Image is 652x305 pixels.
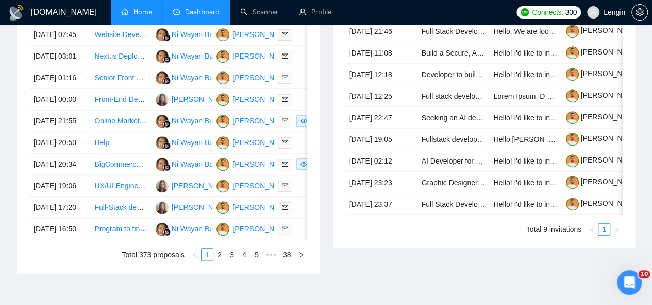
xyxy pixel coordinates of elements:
img: c1NLmzrk-0pBZjOo1nLSJnOz0itNHKTdmMHAt8VIsLFzaWqqsJDJtcFyV3OYvrqgu3 [566,133,579,146]
td: [DATE] 23:23 [345,172,417,193]
button: setting [631,4,648,21]
img: NB [156,201,169,214]
td: [DATE] 12:25 [345,85,417,107]
td: [DATE] 02:12 [345,150,417,172]
span: mail [282,75,288,81]
a: NWNi Wayan Budiarti [156,116,229,124]
a: [PERSON_NAME] [566,156,640,164]
img: NW [156,71,169,84]
a: [PERSON_NAME] [566,177,640,186]
a: Website Development for Pet Sitting Matchmaking Service [94,30,281,39]
img: NW [156,158,169,171]
span: left [589,227,595,233]
a: setting [631,8,648,16]
td: [DATE] 21:55 [29,111,90,132]
img: gigradar-bm.png [163,120,171,128]
a: NB[PERSON_NAME] [156,95,231,103]
td: Developer to build AI Text to Speech Tool (Long Term) [417,64,490,85]
div: Ni Wayan Budiarti [172,72,229,83]
a: searchScanner [240,8,278,16]
a: [PERSON_NAME] [566,113,640,121]
li: Next 5 Pages [263,248,279,261]
a: BigCommerce Store Clean-Up and Optimization [94,160,248,168]
img: TM [216,158,229,171]
td: Help [90,132,151,154]
img: NB [156,180,169,192]
li: Previous Page [586,223,598,236]
span: left [192,252,198,258]
img: c1NLmzrk-0pBZjOo1nLSJnOz0itNHKTdmMHAt8VIsLFzaWqqsJDJtcFyV3OYvrqgu3 [566,176,579,189]
a: TM[PERSON_NAME] [216,51,292,60]
li: 3 [226,248,238,261]
img: TM [216,93,229,106]
div: Ni Wayan Budiarti [172,115,229,127]
button: left [189,248,201,261]
span: 300 [565,7,576,18]
span: mail [282,31,288,38]
td: [DATE] 16:50 [29,219,90,240]
td: [DATE] 23:37 [345,193,417,215]
td: [DATE] 21:46 [345,21,417,42]
a: [PERSON_NAME] [566,134,640,142]
div: [PERSON_NAME] [232,223,292,235]
img: gigradar-bm.png [163,164,171,171]
img: c1NLmzrk-0pBZjOo1nLSJnOz0itNHKTdmMHAt8VIsLFzaWqqsJDJtcFyV3OYvrqgu3 [566,111,579,124]
img: NW [156,28,169,41]
a: [PERSON_NAME] [566,48,640,56]
a: Front-End Developer (React, TypeScript, Next.js, NX, Tailwind, Storybook) [94,95,331,103]
a: userProfile [299,8,331,16]
a: 4 [239,249,250,260]
li: Next Page [610,223,623,236]
img: TM [216,180,229,192]
a: 5 [251,249,262,260]
a: TM[PERSON_NAME] [216,73,292,81]
span: ••• [263,248,279,261]
a: AI Developer for Roadmap Completion & Avatar Persona Customization [422,157,651,165]
img: TM [216,223,229,236]
img: c1NLmzrk-0pBZjOo1nLSJnOz0itNHKTdmMHAt8VIsLFzaWqqsJDJtcFyV3OYvrqgu3 [566,154,579,167]
div: [PERSON_NAME] [232,72,292,83]
img: gigradar-bm.png [163,142,171,149]
td: [DATE] 20:50 [29,132,90,154]
td: Full stack developer [417,85,490,107]
td: Full Stack Developer with React and Nest.js [417,21,490,42]
a: NWNi Wayan Budiarti [156,159,229,168]
td: [DATE] 17:20 [29,197,90,219]
span: mail [282,161,288,167]
a: TM[PERSON_NAME] [216,181,292,189]
a: TM[PERSON_NAME] [216,138,292,146]
span: Dashboard [185,8,220,16]
td: Online Marketplace Development for Commercial Solar Projects [90,111,151,132]
span: user [590,9,597,16]
span: mail [282,183,288,189]
img: logo [8,5,25,21]
a: TM[PERSON_NAME] [216,116,292,124]
a: [PERSON_NAME] [566,91,640,99]
a: Fullstack developer for complete vacation rental booking platform [422,135,630,143]
td: Program to find mispriced tickets on secondary markets [90,219,151,240]
td: UX/UI Engineer (React) [90,175,151,197]
a: NB[PERSON_NAME] [156,203,231,211]
div: [PERSON_NAME] [232,202,292,213]
span: mail [282,204,288,210]
img: c1NLmzrk-0pBZjOo1nLSJnOz0itNHKTdmMHAt8VIsLFzaWqqsJDJtcFyV3OYvrqgu3 [566,25,579,38]
img: upwork-logo.png [521,8,529,16]
li: 2 [213,248,226,261]
button: right [295,248,307,261]
span: Connects: [532,7,563,18]
span: mail [282,96,288,102]
td: Full-Stack developer [90,197,151,219]
img: TM [216,50,229,63]
div: Ni Wayan Budiarti [172,158,229,170]
img: c1NLmzrk-0pBZjOo1nLSJnOz0itNHKTdmMHAt8VIsLFzaWqqsJDJtcFyV3OYvrqgu3 [566,89,579,102]
img: NW [156,115,169,128]
a: 1 [202,249,213,260]
li: 1 [598,223,610,236]
div: [PERSON_NAME] [172,180,231,191]
li: Total 373 proposals [122,248,185,261]
a: [PERSON_NAME] [566,69,640,78]
button: left [586,223,598,236]
a: NWNi Wayan Budiarti [156,51,229,60]
td: [DATE] 22:47 [345,107,417,129]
